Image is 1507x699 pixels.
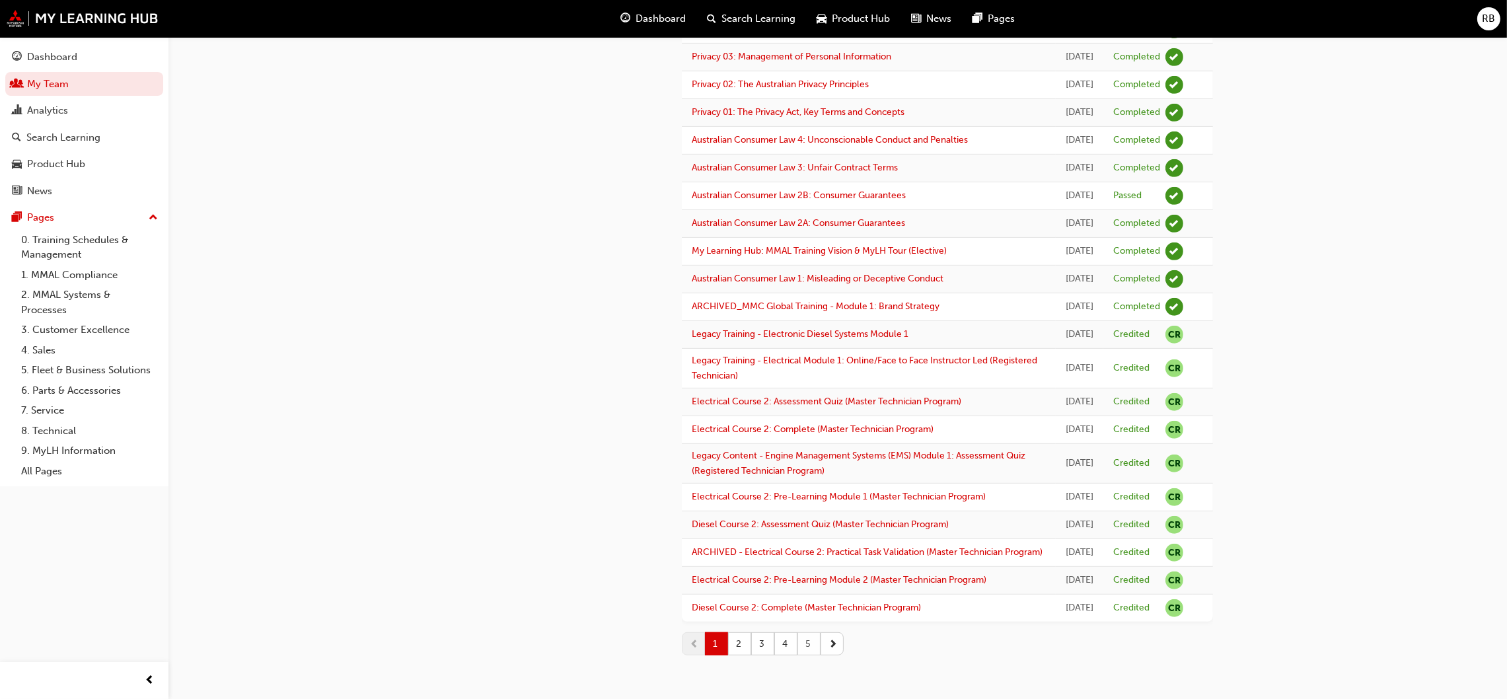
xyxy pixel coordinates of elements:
[1113,519,1150,531] div: Credited
[1165,421,1183,439] span: null-icon
[828,637,838,651] span: next-icon
[12,52,22,63] span: guage-icon
[1113,273,1160,285] div: Completed
[901,5,963,32] a: news-iconNews
[1066,422,1093,437] div: Mon Dec 05 2022 10:01:00 GMT+1000 (Australian Eastern Standard Time)
[5,152,163,176] a: Product Hub
[16,285,163,320] a: 2. MMAL Systems & Processes
[27,157,85,172] div: Product Hub
[12,212,22,224] span: pages-icon
[1165,48,1183,66] span: learningRecordVerb_COMPLETE-icon
[821,632,844,655] button: next-icon
[1113,162,1160,174] div: Completed
[1066,161,1093,176] div: Sun Feb 12 2023 11:28:25 GMT+1000 (Australian Eastern Standard Time)
[1066,50,1093,65] div: Sun Feb 12 2023 12:28:39 GMT+1000 (Australian Eastern Standard Time)
[27,103,68,118] div: Analytics
[1113,491,1150,503] div: Credited
[12,132,21,144] span: search-icon
[1165,326,1183,344] span: null-icon
[5,42,163,205] button: DashboardMy TeamAnalyticsSearch LearningProduct HubNews
[692,190,906,201] a: Australian Consumer Law 2B: Consumer Guarantees
[797,632,821,655] button: 5
[692,328,908,340] a: Legacy Training - Electronic Diesel Systems Module 1
[1113,457,1150,470] div: Credited
[1165,599,1183,617] span: null-icon
[1113,79,1160,91] div: Completed
[1113,546,1150,559] div: Credited
[692,423,934,435] a: Electrical Course 2: Complete (Master Technician Program)
[1165,131,1183,149] span: learningRecordVerb_COMPLETE-icon
[5,45,163,69] a: Dashboard
[1066,456,1093,471] div: Mon Dec 05 2022 10:01:00 GMT+1000 (Australian Eastern Standard Time)
[1113,362,1150,375] div: Credited
[5,72,163,96] a: My Team
[1113,574,1150,587] div: Credited
[728,632,751,655] button: 2
[1066,517,1093,533] div: Mon Dec 05 2022 10:01:00 GMT+1000 (Australian Eastern Standard Time)
[1165,215,1183,233] span: learningRecordVerb_COMPLETE-icon
[692,574,986,585] a: Electrical Course 2: Pre-Learning Module 2 (Master Technician Program)
[1165,455,1183,472] span: null-icon
[751,632,774,655] button: 3
[1066,361,1093,376] div: Wed Jan 11 2023 10:01:00 GMT+1000 (Australian Eastern Standard Time)
[16,360,163,381] a: 5. Fleet & Business Solutions
[16,320,163,340] a: 3. Customer Excellence
[1165,76,1183,94] span: learningRecordVerb_COMPLETE-icon
[832,11,891,26] span: Product Hub
[1483,11,1496,26] span: RB
[1165,298,1183,316] span: learningRecordVerb_COMPLETE-icon
[1165,516,1183,534] span: null-icon
[5,126,163,150] a: Search Learning
[12,186,22,198] span: news-icon
[610,5,697,32] a: guage-iconDashboard
[1165,187,1183,205] span: learningRecordVerb_PASS-icon
[16,230,163,265] a: 0. Training Schedules & Management
[621,11,631,27] span: guage-icon
[16,340,163,361] a: 4. Sales
[774,632,797,655] button: 4
[692,162,898,173] a: Australian Consumer Law 3: Unfair Contract Terms
[988,11,1015,26] span: Pages
[963,5,1026,32] a: pages-iconPages
[1165,242,1183,260] span: learningRecordVerb_COMPLETE-icon
[692,355,1037,381] a: Legacy Training - Electrical Module 1: Online/Face to Face Instructor Led (Registered Technician)
[16,381,163,401] a: 6. Parts & Accessories
[12,79,22,91] span: people-icon
[1165,159,1183,177] span: learningRecordVerb_COMPLETE-icon
[973,11,983,27] span: pages-icon
[27,50,77,65] div: Dashboard
[1165,488,1183,506] span: null-icon
[26,130,100,145] div: Search Learning
[1165,393,1183,411] span: null-icon
[692,273,943,284] a: Australian Consumer Law 1: Misleading or Deceptive Conduct
[1066,299,1093,314] div: Tue Jan 31 2023 16:42:14 GMT+1000 (Australian Eastern Standard Time)
[1113,396,1150,408] div: Credited
[1165,571,1183,589] span: null-icon
[1066,394,1093,410] div: Mon Dec 05 2022 10:01:00 GMT+1000 (Australian Eastern Standard Time)
[1066,327,1093,342] div: Wed Jan 11 2023 10:01:00 GMT+1000 (Australian Eastern Standard Time)
[1165,104,1183,122] span: learningRecordVerb_COMPLETE-icon
[1165,359,1183,377] span: null-icon
[16,400,163,421] a: 7. Service
[692,134,968,145] a: Australian Consumer Law 4: Unconscionable Conduct and Penalties
[1066,601,1093,616] div: Mon Dec 05 2022 10:01:00 GMT+1000 (Australian Eastern Standard Time)
[12,105,22,117] span: chart-icon
[692,106,904,118] a: Privacy 01: The Privacy Act, Key Terms and Concepts
[692,79,869,90] a: Privacy 02: The Australian Privacy Principles
[149,209,158,227] span: up-icon
[1113,217,1160,230] div: Completed
[692,450,1025,476] a: Legacy Content - Engine Management Systems (EMS) Module 1: Assessment Quiz (Registered Technician...
[692,301,939,312] a: ARCHIVED_MMC Global Training - Module 1: Brand Strategy
[692,51,891,62] a: Privacy 03: Management of Personal Information
[7,10,159,27] img: mmal
[1113,301,1160,313] div: Completed
[5,179,163,203] a: News
[690,637,699,651] span: prev-icon
[1066,490,1093,505] div: Mon Dec 05 2022 10:01:00 GMT+1000 (Australian Eastern Standard Time)
[1113,134,1160,147] div: Completed
[692,217,905,229] a: Australian Consumer Law 2A: Consumer Guarantees
[145,673,155,689] span: prev-icon
[1066,188,1093,203] div: Sun Feb 12 2023 11:09:46 GMT+1000 (Australian Eastern Standard Time)
[27,210,54,225] div: Pages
